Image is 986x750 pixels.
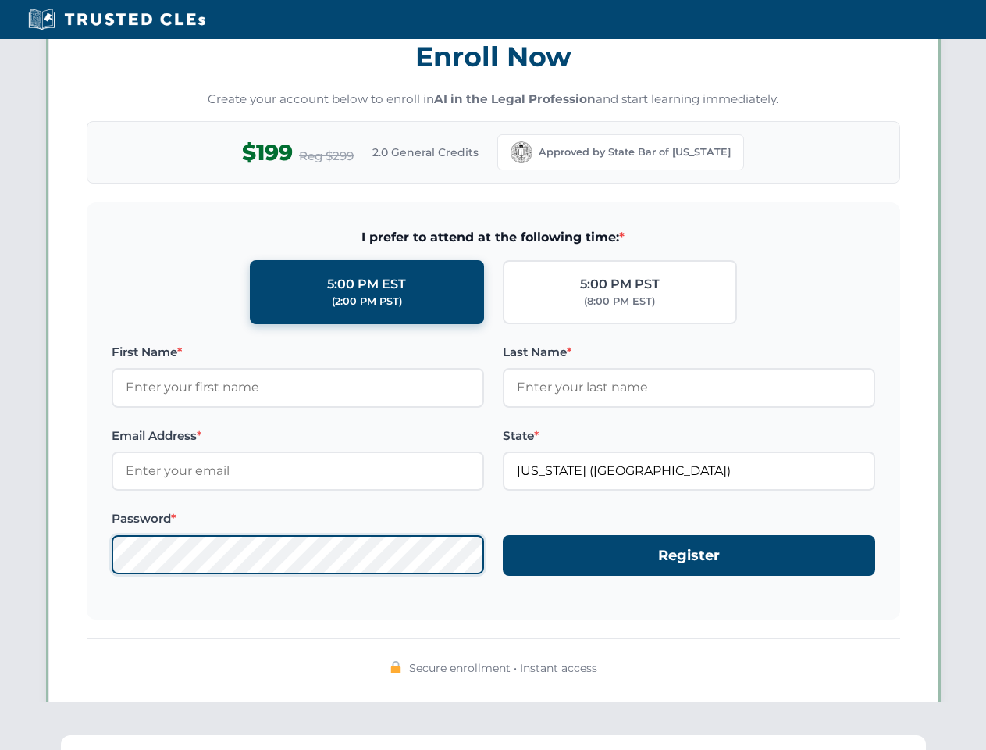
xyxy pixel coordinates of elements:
strong: AI in the Legal Profession [434,91,596,106]
span: I prefer to attend at the following time: [112,227,875,248]
p: Create your account below to enroll in and start learning immediately. [87,91,900,109]
img: California Bar [511,141,532,163]
label: Email Address [112,427,484,445]
span: Approved by State Bar of [US_STATE] [539,145,731,160]
span: 2.0 General Credits [372,144,479,161]
img: Trusted CLEs [23,8,210,31]
label: First Name [112,343,484,362]
label: State [503,427,875,445]
h3: Enroll Now [87,32,900,81]
input: Enter your first name [112,368,484,407]
span: Secure enrollment • Instant access [409,659,597,677]
div: (2:00 PM PST) [332,294,402,309]
input: California (CA) [503,452,875,491]
label: Last Name [503,343,875,362]
input: Enter your email [112,452,484,491]
img: 🔒 [390,661,402,673]
label: Password [112,509,484,528]
input: Enter your last name [503,368,875,407]
div: (8:00 PM EST) [584,294,655,309]
div: 5:00 PM EST [327,274,406,295]
span: Reg $299 [299,147,354,166]
span: $199 [242,135,293,170]
button: Register [503,535,875,577]
div: 5:00 PM PST [580,274,660,295]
